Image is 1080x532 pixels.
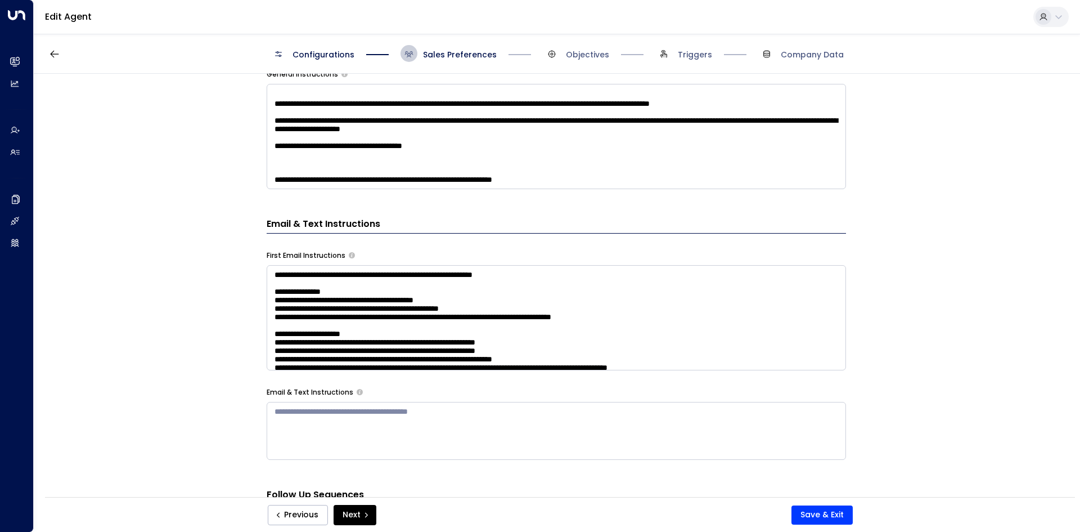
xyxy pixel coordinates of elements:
label: First Email Instructions [267,251,345,261]
a: Edit Agent [45,10,92,23]
button: Save & Exit [791,506,853,525]
label: Email & Text Instructions [267,387,353,397]
button: Provide any specific instructions you want the agent to follow only when responding to leads via ... [357,389,363,395]
span: Configurations [292,49,354,60]
button: Next [334,505,376,525]
h3: Follow Up Sequences [267,488,846,504]
span: Triggers [678,49,712,60]
button: Specify instructions for the agent's first email only, such as introductory content, special offe... [349,252,355,258]
button: Previous [268,505,328,525]
span: Sales Preferences [423,49,497,60]
span: Company Data [781,49,844,60]
h3: Email & Text Instructions [267,217,846,234]
label: General Instructions [267,69,338,79]
span: Objectives [566,49,609,60]
button: Provide any specific instructions you want the agent to follow when responding to leads. This app... [341,71,348,77]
